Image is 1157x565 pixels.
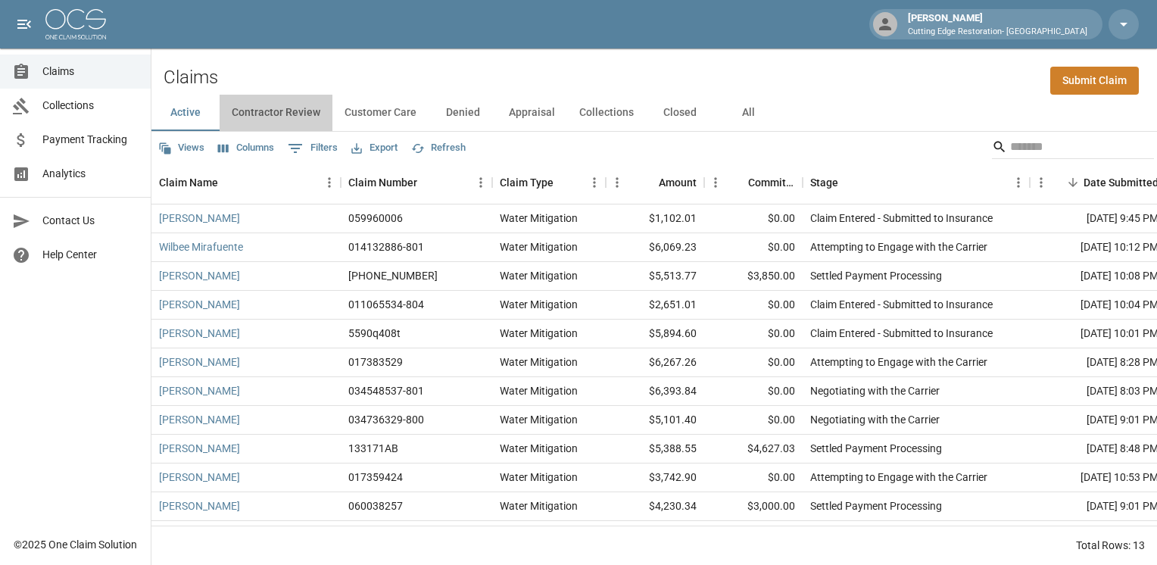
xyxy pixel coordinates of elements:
[704,171,727,194] button: Menu
[9,9,39,39] button: open drawer
[704,262,803,291] div: $3,850.00
[606,464,704,492] div: $3,742.90
[704,291,803,320] div: $0.00
[606,348,704,377] div: $6,267.26
[42,132,139,148] span: Payment Tracking
[810,268,942,283] div: Settled Payment Processing
[429,95,497,131] button: Denied
[500,441,578,456] div: Water Mitigation
[748,161,795,204] div: Committed Amount
[469,171,492,194] button: Menu
[348,441,398,456] div: 133171AB
[500,412,578,427] div: Water Mitigation
[159,297,240,312] a: [PERSON_NAME]
[704,161,803,204] div: Committed Amount
[348,412,424,427] div: 034736329-800
[606,377,704,406] div: $6,393.84
[704,377,803,406] div: $0.00
[42,98,139,114] span: Collections
[704,406,803,435] div: $0.00
[704,348,803,377] div: $0.00
[348,268,438,283] div: 01-009-276074
[992,135,1154,162] div: Search
[42,213,139,229] span: Contact Us
[838,172,859,193] button: Sort
[810,239,987,254] div: Attempting to Engage with the Carrier
[348,498,403,513] div: 060038257
[704,320,803,348] div: $0.00
[407,136,469,160] button: Refresh
[704,492,803,521] div: $3,000.00
[810,211,993,226] div: Claim Entered - Submitted to Insurance
[638,172,659,193] button: Sort
[500,239,578,254] div: Water Mitigation
[417,172,438,193] button: Sort
[348,470,403,485] div: 017359424
[159,498,240,513] a: [PERSON_NAME]
[218,172,239,193] button: Sort
[284,136,341,161] button: Show filters
[151,95,220,131] button: Active
[902,11,1093,38] div: [PERSON_NAME]
[1062,172,1084,193] button: Sort
[500,297,578,312] div: Water Mitigation
[727,172,748,193] button: Sort
[151,161,341,204] div: Claim Name
[606,171,628,194] button: Menu
[704,435,803,464] div: $4,627.03
[159,412,240,427] a: [PERSON_NAME]
[810,498,942,513] div: Settled Payment Processing
[714,95,782,131] button: All
[810,297,993,312] div: Claim Entered - Submitted to Insurance
[500,326,578,341] div: Water Mitigation
[500,470,578,485] div: Water Mitigation
[646,95,714,131] button: Closed
[606,204,704,233] div: $1,102.01
[348,354,403,370] div: 017383529
[159,211,240,226] a: [PERSON_NAME]
[159,383,240,398] a: [PERSON_NAME]
[810,161,838,204] div: Stage
[1007,171,1030,194] button: Menu
[348,161,417,204] div: Claim Number
[497,95,567,131] button: Appraisal
[42,64,139,80] span: Claims
[500,383,578,398] div: Water Mitigation
[810,354,987,370] div: Attempting to Engage with the Carrier
[704,204,803,233] div: $0.00
[164,67,218,89] h2: Claims
[14,537,137,552] div: © 2025 One Claim Solution
[500,161,554,204] div: Claim Type
[567,95,646,131] button: Collections
[606,521,704,550] div: $22,504.46
[220,95,332,131] button: Contractor Review
[159,326,240,341] a: [PERSON_NAME]
[606,435,704,464] div: $5,388.55
[348,326,401,341] div: 5590q408t
[908,26,1087,39] p: Cutting Edge Restoration- [GEOGRAPHIC_DATA]
[500,498,578,513] div: Water Mitigation
[606,262,704,291] div: $5,513.77
[606,320,704,348] div: $5,894.60
[704,464,803,492] div: $0.00
[803,161,1030,204] div: Stage
[42,166,139,182] span: Analytics
[348,297,424,312] div: 011065534-804
[45,9,106,39] img: ocs-logo-white-transparent.png
[810,383,940,398] div: Negotiating with the Carrier
[348,383,424,398] div: 034548537-801
[606,161,704,204] div: Amount
[810,470,987,485] div: Attempting to Engage with the Carrier
[214,136,278,160] button: Select columns
[810,326,993,341] div: Claim Entered - Submitted to Insurance
[348,211,403,226] div: 059960006
[159,470,240,485] a: [PERSON_NAME]
[583,171,606,194] button: Menu
[606,492,704,521] div: $4,230.34
[1050,67,1139,95] a: Submit Claim
[492,161,606,204] div: Claim Type
[332,95,429,131] button: Customer Care
[704,233,803,262] div: $0.00
[810,412,940,427] div: Negotiating with the Carrier
[154,136,208,160] button: Views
